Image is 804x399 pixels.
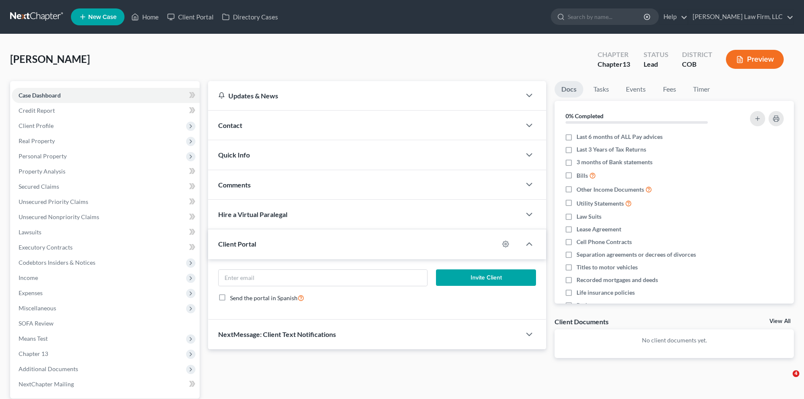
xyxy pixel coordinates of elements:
[219,270,427,286] input: Enter email
[656,81,683,98] a: Fees
[577,250,696,259] span: Separation agreements or decrees of divorces
[577,263,638,271] span: Titles to motor vehicles
[568,9,645,24] input: Search by name...
[218,151,250,159] span: Quick Info
[12,164,200,179] a: Property Analysis
[19,152,67,160] span: Personal Property
[19,365,78,372] span: Additional Documents
[587,81,616,98] a: Tasks
[598,60,630,69] div: Chapter
[19,183,59,190] span: Secured Claims
[726,50,784,69] button: Preview
[561,336,787,345] p: No client documents yet.
[218,240,256,248] span: Client Portal
[12,194,200,209] a: Unsecured Priority Claims
[218,330,336,338] span: NextMessage: Client Text Notifications
[555,317,609,326] div: Client Documents
[19,304,56,312] span: Miscellaneous
[686,81,717,98] a: Timer
[577,212,601,221] span: Law Suits
[688,9,793,24] a: [PERSON_NAME] Law Firm, LLC
[577,276,658,284] span: Recorded mortgages and deeds
[19,168,65,175] span: Property Analysis
[19,335,48,342] span: Means Test
[19,259,95,266] span: Codebtors Insiders & Notices
[577,133,663,141] span: Last 6 months of ALL Pay advices
[218,91,511,100] div: Updates & News
[19,274,38,281] span: Income
[682,50,712,60] div: District
[218,210,287,218] span: Hire a Virtual Paralegal
[19,213,99,220] span: Unsecured Nonpriority Claims
[88,14,116,20] span: New Case
[230,294,298,301] span: Send the portal in Spanish
[577,185,644,194] span: Other Income Documents
[19,198,88,205] span: Unsecured Priority Claims
[19,289,43,296] span: Expenses
[12,179,200,194] a: Secured Claims
[12,225,200,240] a: Lawsuits
[12,240,200,255] a: Executory Contracts
[644,50,669,60] div: Status
[577,288,635,297] span: Life insurance policies
[127,9,163,24] a: Home
[10,53,90,65] span: [PERSON_NAME]
[19,244,73,251] span: Executory Contracts
[12,209,200,225] a: Unsecured Nonpriority Claims
[577,301,658,309] span: Retirement account statements
[577,145,646,154] span: Last 3 Years of Tax Returns
[577,225,621,233] span: Lease Agreement
[12,88,200,103] a: Case Dashboard
[12,377,200,392] a: NextChapter Mailing
[19,92,61,99] span: Case Dashboard
[19,137,55,144] span: Real Property
[19,320,54,327] span: SOFA Review
[644,60,669,69] div: Lead
[682,60,712,69] div: COB
[659,9,688,24] a: Help
[577,199,624,208] span: Utility Statements
[19,107,55,114] span: Credit Report
[436,269,536,286] button: Invite Client
[12,316,200,331] a: SOFA Review
[775,370,796,391] iframe: Intercom live chat
[577,171,588,180] span: Bills
[623,60,630,68] span: 13
[218,9,282,24] a: Directory Cases
[218,181,251,189] span: Comments
[19,380,74,388] span: NextChapter Mailing
[218,121,242,129] span: Contact
[769,318,790,324] a: View All
[577,158,652,166] span: 3 months of Bank statements
[577,238,632,246] span: Cell Phone Contracts
[793,370,799,377] span: 4
[598,50,630,60] div: Chapter
[12,103,200,118] a: Credit Report
[555,81,583,98] a: Docs
[19,228,41,236] span: Lawsuits
[19,122,54,129] span: Client Profile
[19,350,48,357] span: Chapter 13
[566,112,604,119] strong: 0% Completed
[163,9,218,24] a: Client Portal
[619,81,652,98] a: Events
